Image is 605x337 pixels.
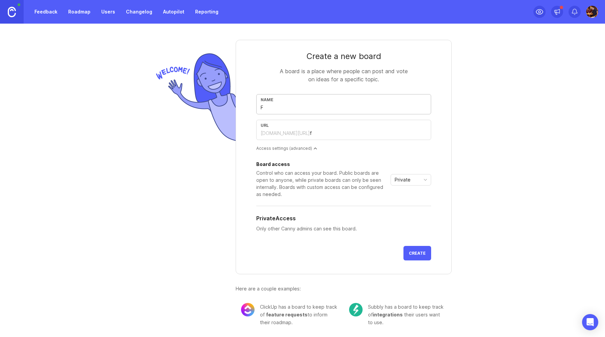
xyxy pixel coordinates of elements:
span: feature requests [266,312,308,317]
a: Roadmap [64,6,95,18]
svg: toggle icon [420,177,431,182]
p: Only other Canny admins can see this board. [256,225,431,232]
h5: Private Access [256,214,296,222]
input: Feature Requests [261,104,427,111]
a: Feedback [30,6,61,18]
img: c104e91677ce72f6b937eb7b5afb1e94.png [349,303,363,316]
span: integrations [373,312,403,317]
img: Gabirieli Lalasava [586,6,598,18]
div: [DOMAIN_NAME][URL] [261,130,310,137]
div: Access settings (advanced) [256,145,431,151]
a: Autopilot [159,6,188,18]
div: Here are a couple examples: [236,285,452,292]
a: Users [97,6,119,18]
div: A board is a place where people can post and vote on ideas for a specific topic. [276,67,411,83]
img: welcome-img-178bf9fb836d0a1529256ffe415d7085.png [153,51,236,144]
div: Create a new board [256,51,431,62]
div: Subbly has a board to keep track of their users want to use. [368,303,446,326]
div: Name [261,97,427,102]
a: Changelog [122,6,156,18]
img: Canny Home [8,7,16,17]
a: Reporting [191,6,222,18]
div: ClickUp has a board to keep track of to inform their roadmap. [260,303,338,326]
img: 8cacae02fdad0b0645cb845173069bf5.png [241,303,255,316]
div: url [261,123,427,128]
span: Create [409,251,426,256]
div: toggle menu [391,174,431,186]
div: Open Intercom Messenger [582,314,598,330]
button: Create [403,246,431,260]
input: feature-requests [310,130,427,137]
div: Control who can access your board. Public boards are open to anyone, while private boards can onl... [256,169,388,198]
span: Private [395,176,411,184]
div: Board access [256,162,388,167]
